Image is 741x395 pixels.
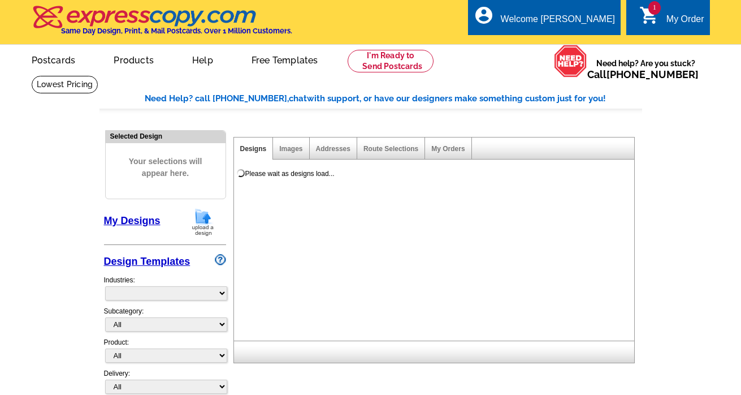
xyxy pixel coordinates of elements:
[145,92,642,105] div: Need Help? call [PHONE_NUMBER], with support, or have our designers make something custom just fo...
[240,145,267,153] a: Designs
[587,68,699,80] span: Call
[174,46,231,72] a: Help
[648,1,661,15] span: 1
[104,215,161,226] a: My Designs
[639,5,660,25] i: shopping_cart
[104,269,226,306] div: Industries:
[666,14,704,30] div: My Order
[106,131,226,141] div: Selected Design
[61,27,292,35] h4: Same Day Design, Print, & Mail Postcards. Over 1 Million Customers.
[233,46,336,72] a: Free Templates
[501,14,615,30] div: Welcome [PERSON_NAME]
[279,145,302,153] a: Images
[554,45,587,78] img: help
[104,256,190,267] a: Design Templates
[639,12,704,27] a: 1 shopping_cart My Order
[474,5,494,25] i: account_circle
[431,145,465,153] a: My Orders
[289,93,307,104] span: chat
[104,306,226,337] div: Subcategory:
[363,145,418,153] a: Route Selections
[316,145,350,153] a: Addresses
[236,169,245,178] img: loading...
[14,46,94,72] a: Postcards
[215,254,226,265] img: design-wizard-help-icon.png
[188,208,218,237] img: upload-design
[587,58,704,80] span: Need help? Are you stuck?
[104,337,226,368] div: Product:
[96,46,172,72] a: Products
[114,144,217,191] span: Your selections will appear here.
[606,68,699,80] a: [PHONE_NUMBER]
[32,14,292,35] a: Same Day Design, Print, & Mail Postcards. Over 1 Million Customers.
[245,169,335,179] div: Please wait as designs load...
